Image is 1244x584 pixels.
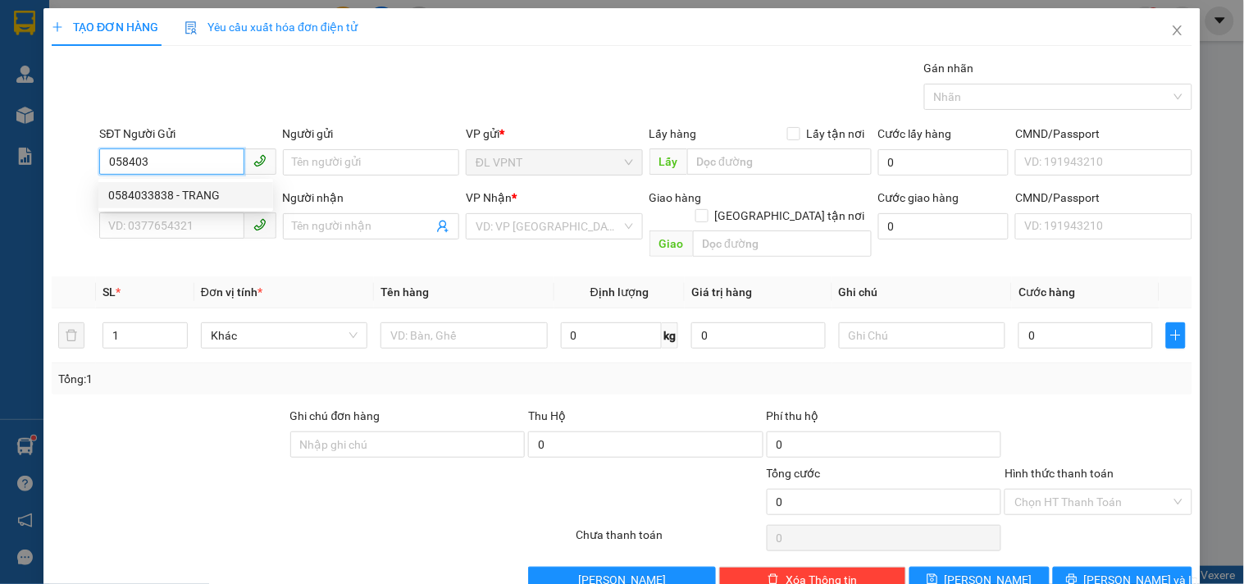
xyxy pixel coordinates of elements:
[108,186,263,204] div: 0584033838 - TRANG
[649,127,697,140] span: Lấy hàng
[98,182,273,208] div: 0584033838 - TRANG
[649,148,687,175] span: Lấy
[201,285,262,299] span: Đơn vị tính
[58,322,84,349] button: delete
[185,21,358,34] span: Yêu cầu xuất hóa đơn điện tử
[103,285,116,299] span: SL
[185,21,198,34] img: icon
[1015,125,1192,143] div: CMND/Passport
[1166,322,1186,349] button: plus
[466,125,642,143] div: VP gửi
[878,191,959,204] label: Cước giao hàng
[662,322,678,349] span: kg
[380,322,547,349] input: VD: Bàn, Ghế
[924,62,974,75] label: Gán nhãn
[590,285,649,299] span: Định lượng
[687,148,872,175] input: Dọc đường
[436,220,449,233] span: user-add
[253,154,267,167] span: phone
[878,127,952,140] label: Cước lấy hàng
[709,207,872,225] span: [GEOGRAPHIC_DATA] tận nơi
[878,149,1009,176] input: Cước lấy hàng
[283,125,459,143] div: Người gửi
[839,322,1005,349] input: Ghi Chú
[649,191,702,204] span: Giao hàng
[1171,24,1184,37] span: close
[290,431,526,458] input: Ghi chú đơn hàng
[1015,189,1192,207] div: CMND/Passport
[800,125,872,143] span: Lấy tận nơi
[1167,329,1185,342] span: plus
[832,276,1012,308] th: Ghi chú
[52,21,158,34] span: TẠO ĐƠN HÀNG
[574,526,764,554] div: Chưa thanh toán
[283,189,459,207] div: Người nhận
[1018,285,1075,299] span: Cước hàng
[878,213,1009,240] input: Cước giao hàng
[767,467,821,480] span: Tổng cước
[380,285,429,299] span: Tên hàng
[58,370,481,388] div: Tổng: 1
[99,125,276,143] div: SĐT Người Gửi
[693,230,872,257] input: Dọc đường
[767,407,1002,431] div: Phí thu hộ
[691,322,826,349] input: 0
[52,21,63,33] span: plus
[290,409,380,422] label: Ghi chú đơn hàng
[211,323,358,348] span: Khác
[1155,8,1201,54] button: Close
[476,150,632,175] span: ĐL VPNT
[1005,467,1114,480] label: Hình thức thanh toán
[528,409,566,422] span: Thu Hộ
[649,230,693,257] span: Giao
[691,285,752,299] span: Giá trị hàng
[466,191,512,204] span: VP Nhận
[253,218,267,231] span: phone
